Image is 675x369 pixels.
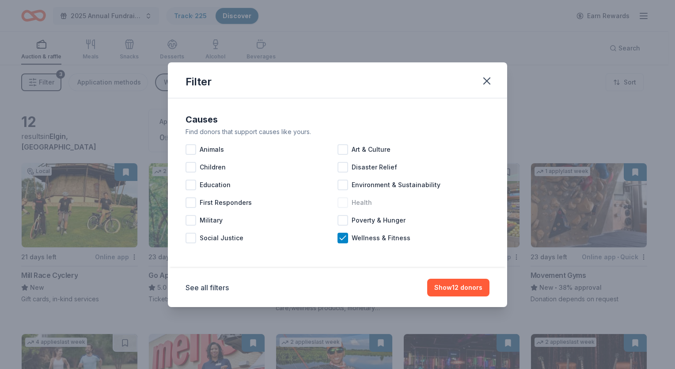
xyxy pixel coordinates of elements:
[186,127,489,137] div: Find donors that support causes like yours.
[427,279,489,296] button: Show12 donors
[352,162,397,173] span: Disaster Relief
[352,197,372,208] span: Health
[186,75,212,89] div: Filter
[186,282,229,293] button: See all filters
[200,233,243,243] span: Social Justice
[200,180,231,190] span: Education
[352,233,410,243] span: Wellness & Fitness
[200,197,252,208] span: First Responders
[186,112,489,127] div: Causes
[200,215,223,226] span: Military
[352,144,391,155] span: Art & Culture
[200,162,226,173] span: Children
[352,215,406,226] span: Poverty & Hunger
[200,144,224,155] span: Animals
[352,180,440,190] span: Environment & Sustainability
